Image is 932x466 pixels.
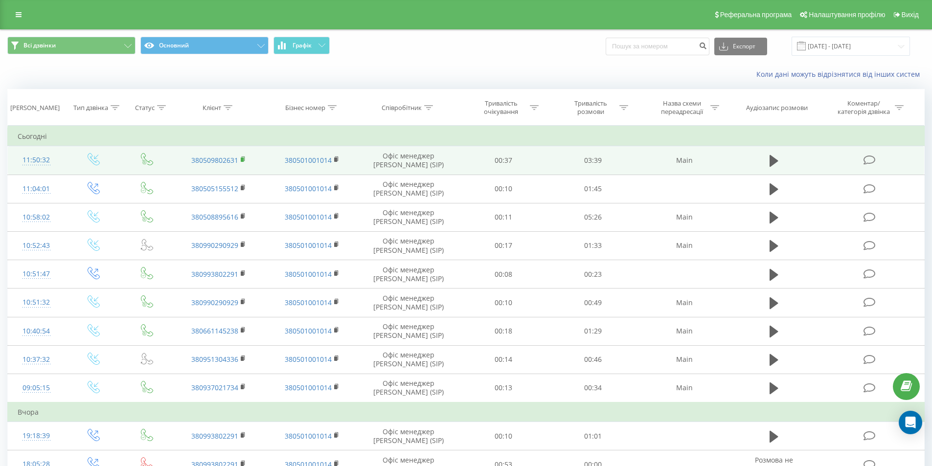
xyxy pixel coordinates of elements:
span: Всі дзвінки [23,42,56,49]
a: 380937021734 [191,383,238,392]
div: Бізнес номер [285,104,325,112]
td: 00:14 [459,345,548,374]
div: 09:05:15 [18,378,55,398]
span: Вихід [902,11,919,19]
div: 10:51:32 [18,293,55,312]
a: 380505155512 [191,184,238,193]
div: 10:51:47 [18,265,55,284]
a: 380501001014 [285,298,332,307]
button: Всі дзвінки [7,37,136,54]
td: 00:13 [459,374,548,402]
td: 01:01 [548,422,638,450]
td: Сьогодні [8,127,925,146]
td: Офіс менеджер [PERSON_NAME] (SIP) [359,374,459,402]
td: Main [637,345,730,374]
a: 380990290929 [191,241,238,250]
div: 10:40:54 [18,322,55,341]
a: 380501001014 [285,383,332,392]
td: Офіс менеджер [PERSON_NAME] (SIP) [359,146,459,175]
a: 380661145238 [191,326,238,335]
td: Офіс менеджер [PERSON_NAME] (SIP) [359,345,459,374]
button: Основний [140,37,269,54]
div: Співробітник [382,104,422,112]
div: 10:37:32 [18,350,55,369]
input: Пошук за номером [606,38,709,55]
div: Тип дзвінка [73,104,108,112]
td: Main [637,146,730,175]
div: Тривалість розмови [565,99,617,116]
td: Офіс менеджер [PERSON_NAME] (SIP) [359,231,459,260]
td: 00:10 [459,175,548,203]
td: 01:45 [548,175,638,203]
td: Офіс менеджер [PERSON_NAME] (SIP) [359,203,459,231]
a: 380990290929 [191,298,238,307]
button: Експорт [714,38,767,55]
div: 10:58:02 [18,208,55,227]
div: Тривалість очікування [475,99,527,116]
span: Налаштування профілю [809,11,885,19]
a: 380501001014 [285,241,332,250]
a: 380993802291 [191,269,238,279]
div: Статус [135,104,155,112]
a: 380993802291 [191,431,238,441]
td: Main [637,231,730,260]
a: 380501001014 [285,326,332,335]
td: 00:18 [459,317,548,345]
div: Коментар/категорія дзвінка [835,99,892,116]
div: 10:52:43 [18,236,55,255]
div: [PERSON_NAME] [10,104,60,112]
td: 05:26 [548,203,638,231]
td: 03:39 [548,146,638,175]
a: 380509802631 [191,155,238,165]
div: Клієнт [203,104,221,112]
a: 380501001014 [285,431,332,441]
td: 00:10 [459,422,548,450]
td: Офіс менеджер [PERSON_NAME] (SIP) [359,288,459,317]
td: 01:33 [548,231,638,260]
a: 380501001014 [285,355,332,364]
td: 00:37 [459,146,548,175]
td: 00:46 [548,345,638,374]
td: Main [637,203,730,231]
td: 00:49 [548,288,638,317]
div: Назва схеми переадресації [656,99,708,116]
a: 380501001014 [285,184,332,193]
td: Main [637,317,730,345]
a: 380501001014 [285,269,332,279]
div: Аудіозапис розмови [746,104,808,112]
td: 00:34 [548,374,638,402]
div: Open Intercom Messenger [899,411,922,434]
span: Реферальна програма [720,11,792,19]
a: 380508895616 [191,212,238,222]
td: Офіс менеджер [PERSON_NAME] (SIP) [359,317,459,345]
button: Графік [273,37,330,54]
div: 19:18:39 [18,426,55,445]
span: Графік [293,42,312,49]
div: 11:50:32 [18,151,55,170]
a: 380501001014 [285,212,332,222]
td: 00:08 [459,260,548,288]
div: 11:04:01 [18,179,55,199]
td: 01:29 [548,317,638,345]
td: 00:11 [459,203,548,231]
td: Офіс менеджер [PERSON_NAME] (SIP) [359,175,459,203]
td: Офіс менеджер [PERSON_NAME] (SIP) [359,422,459,450]
a: 380501001014 [285,155,332,165]
td: Main [637,374,730,402]
td: 00:17 [459,231,548,260]
td: Офіс менеджер [PERSON_NAME] (SIP) [359,260,459,288]
a: 380951304336 [191,355,238,364]
td: 00:10 [459,288,548,317]
a: Коли дані можуть відрізнятися вiд інших систем [756,69,925,79]
td: 00:23 [548,260,638,288]
td: Вчора [8,402,925,422]
td: Main [637,288,730,317]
